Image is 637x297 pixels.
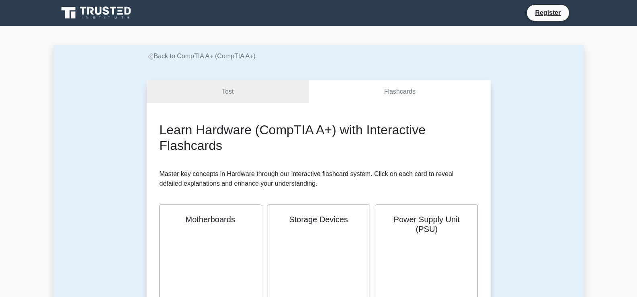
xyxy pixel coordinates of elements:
[530,8,565,18] a: Register
[160,122,478,153] h2: Learn Hardware (CompTIA A+) with Interactive Flashcards
[147,80,309,103] a: Test
[147,53,256,59] a: Back to CompTIA A+ (CompTIA A+)
[309,80,490,103] a: Flashcards
[170,215,251,224] h2: Motherboards
[278,215,359,224] h2: Storage Devices
[386,215,467,234] h2: Power Supply Unit (PSU)
[160,169,478,188] p: Master key concepts in Hardware through our interactive flashcard system. Click on each card to r...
